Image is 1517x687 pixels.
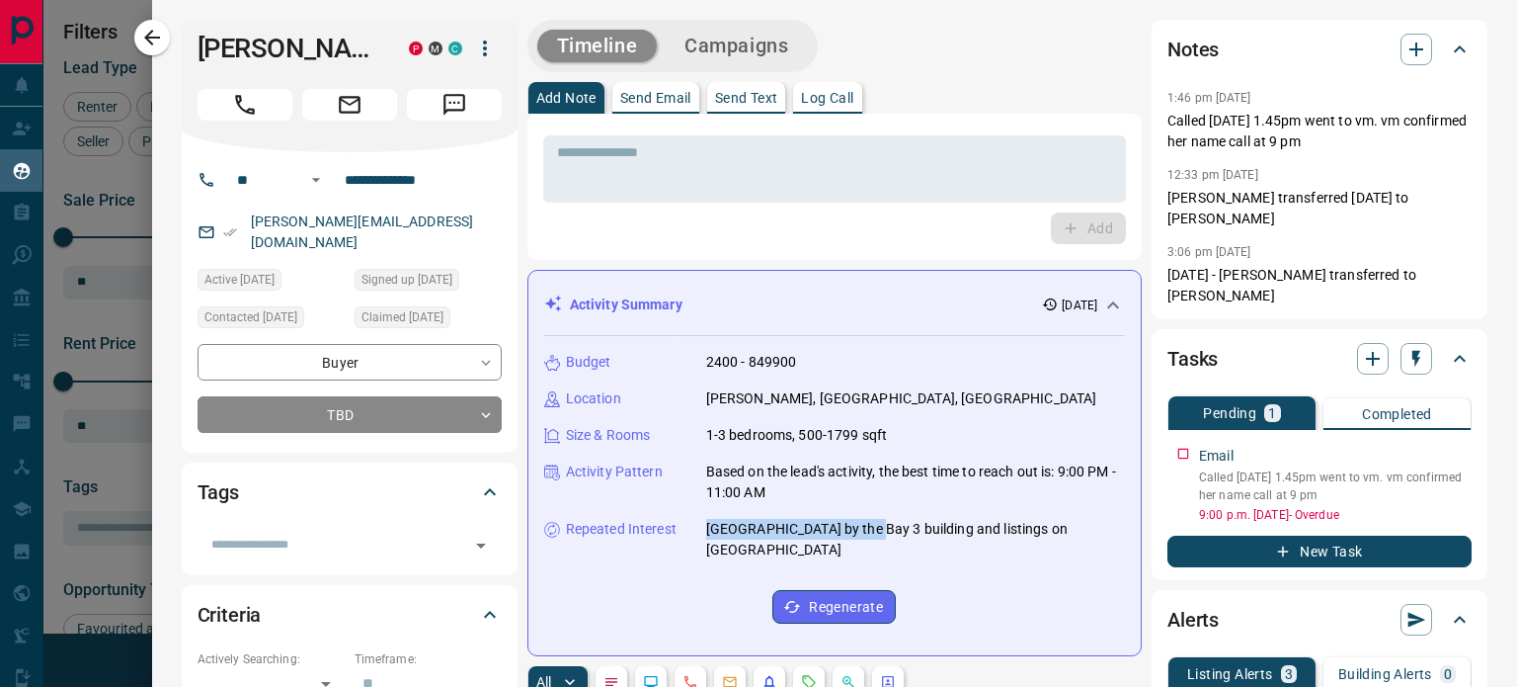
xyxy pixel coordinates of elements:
[1167,34,1219,65] h2: Notes
[1062,297,1097,314] p: [DATE]
[355,306,502,334] div: Wed Aug 06 2025
[1268,406,1276,420] p: 1
[223,225,237,239] svg: Email Verified
[1167,335,1472,383] div: Tasks
[706,519,1125,560] p: [GEOGRAPHIC_DATA] by the Bay 3 building and listings on [GEOGRAPHIC_DATA]
[361,307,443,327] span: Claimed [DATE]
[198,344,502,381] div: Buyer
[544,287,1125,323] div: Activity Summary[DATE]
[706,352,797,373] p: 2400 - 849900
[715,91,778,105] p: Send Text
[198,476,239,508] h2: Tags
[355,650,502,668] p: Timeframe:
[1167,91,1251,105] p: 1:46 pm [DATE]
[537,30,658,62] button: Timeline
[361,270,452,290] span: Signed up [DATE]
[198,396,502,433] div: TBD
[429,42,442,55] div: mrloft.ca
[566,352,611,373] p: Budget
[204,307,297,327] span: Contacted [DATE]
[198,650,345,668] p: Actively Searching:
[1444,667,1452,681] p: 0
[620,91,691,105] p: Send Email
[1167,596,1472,644] div: Alerts
[198,33,379,64] h1: [PERSON_NAME]
[772,590,896,624] button: Regenerate
[566,425,651,446] p: Size & Rooms
[251,214,474,250] a: [PERSON_NAME][EMAIL_ADDRESS][DOMAIN_NAME]
[198,89,292,121] span: Call
[1187,667,1273,681] p: Listing Alerts
[566,388,621,409] p: Location
[1199,446,1234,467] p: Email
[566,462,663,482] p: Activity Pattern
[409,42,423,55] div: property.ca
[304,168,328,192] button: Open
[1167,604,1219,636] h2: Alerts
[1167,188,1472,229] p: [PERSON_NAME] transferred [DATE] to [PERSON_NAME]
[355,269,502,297] div: Thu Jun 03 2021
[1285,667,1293,681] p: 3
[407,89,502,121] span: Message
[665,30,808,62] button: Campaigns
[1167,168,1258,182] p: 12:33 pm [DATE]
[1167,26,1472,73] div: Notes
[467,532,495,559] button: Open
[1167,111,1472,152] p: Called [DATE] 1.45pm went to vm. vm confirmed her name call at 9 pm
[801,91,853,105] p: Log Call
[566,519,677,540] p: Repeated Interest
[570,295,682,315] p: Activity Summary
[448,42,462,55] div: condos.ca
[706,388,1097,409] p: [PERSON_NAME], [GEOGRAPHIC_DATA], [GEOGRAPHIC_DATA]
[198,591,502,639] div: Criteria
[1167,536,1472,567] button: New Task
[198,599,262,631] h2: Criteria
[198,306,345,334] div: Wed Jul 14 2021
[536,91,597,105] p: Add Note
[1338,667,1432,681] p: Building Alerts
[706,425,888,446] p: 1-3 bedrooms, 500-1799 sqft
[706,462,1125,503] p: Based on the lead's activity, the best time to reach out is: 9:00 PM - 11:00 AM
[1167,245,1251,259] p: 3:06 pm [DATE]
[1362,407,1432,421] p: Completed
[302,89,397,121] span: Email
[1203,406,1256,420] p: Pending
[198,269,345,297] div: Thu Jun 26 2025
[204,270,275,290] span: Active [DATE]
[1167,343,1218,375] h2: Tasks
[198,469,502,516] div: Tags
[1167,265,1472,306] p: [DATE] - [PERSON_NAME] transferred to [PERSON_NAME]
[1199,506,1472,524] p: 9:00 p.m. [DATE] - Overdue
[1199,469,1472,504] p: Called [DATE] 1.45pm went to vm. vm confirmed her name call at 9 pm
